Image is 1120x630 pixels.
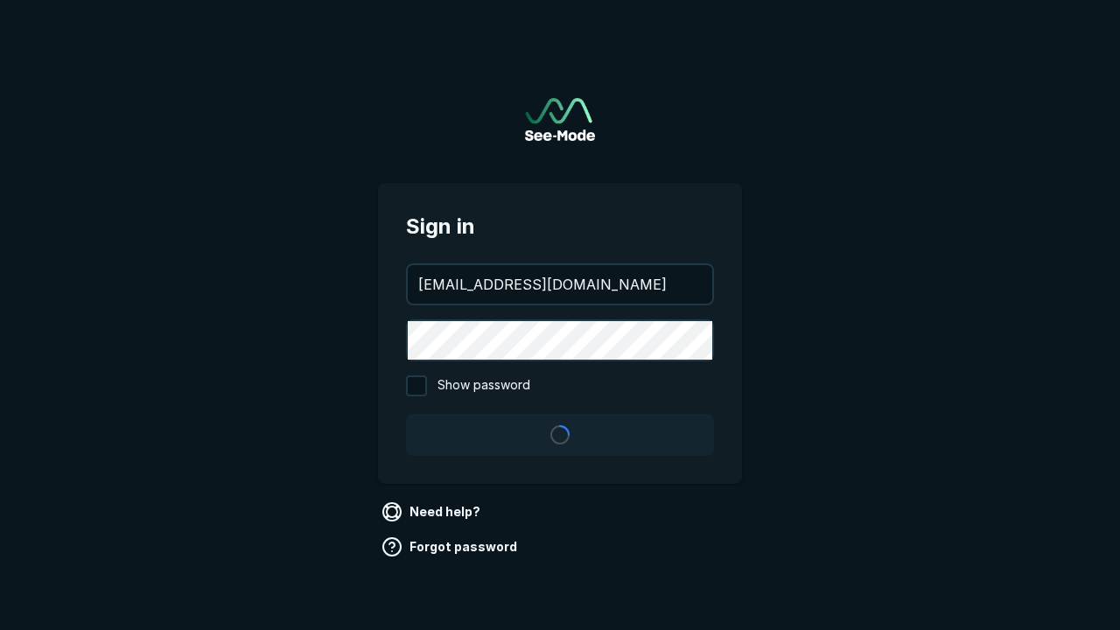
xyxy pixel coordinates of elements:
span: Sign in [406,211,714,242]
img: See-Mode Logo [525,98,595,141]
a: Forgot password [378,533,524,561]
a: Need help? [378,498,487,526]
a: Go to sign in [525,98,595,141]
input: your@email.com [408,265,712,304]
span: Show password [437,375,530,396]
